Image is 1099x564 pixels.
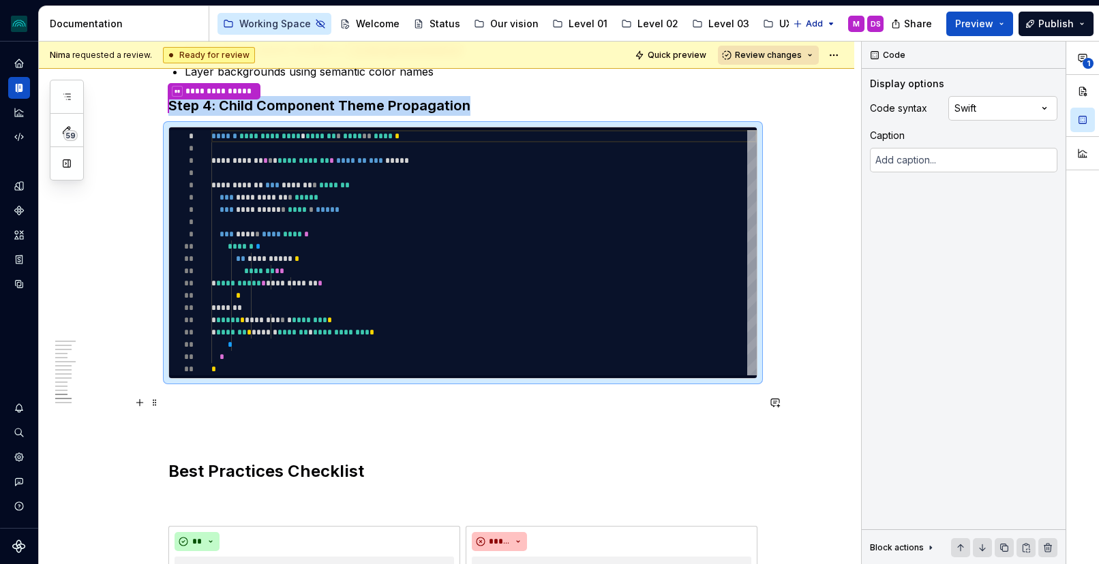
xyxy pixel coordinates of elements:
button: Review changes [718,46,819,65]
a: Design tokens [8,175,30,197]
a: UX patterns [757,13,841,35]
button: Publish [1019,12,1094,36]
span: 59 [63,130,78,141]
a: Data sources [8,273,30,295]
a: Analytics [8,101,30,123]
span: 1 [1083,58,1094,69]
svg: Supernova Logo [12,539,26,553]
a: Storybook stories [8,249,30,270]
div: M [853,18,860,29]
a: Assets [8,224,30,246]
div: Caption [870,129,905,142]
p: Layer backgrounds using semantic color names [185,63,757,80]
div: Block actions [870,538,936,557]
a: Level 02 [616,13,684,35]
a: Status [408,13,466,35]
h2: Best Practices Checklist [168,460,757,482]
button: Contact support [8,471,30,492]
div: Block actions [870,542,924,553]
div: Status [430,17,460,31]
button: Share [884,12,941,36]
div: DS [871,18,881,29]
a: Level 03 [687,13,755,35]
div: UX patterns [779,17,835,31]
span: Publish [1038,17,1074,31]
div: Code syntax [870,101,927,115]
div: Display options [870,77,944,91]
span: Share [904,17,932,31]
div: Page tree [217,10,786,37]
span: Nima [50,50,70,60]
div: Welcome [356,17,400,31]
button: Quick preview [631,46,712,65]
div: Level 02 [637,17,678,31]
a: Welcome [334,13,405,35]
a: Documentation [8,77,30,99]
a: Our vision [468,13,544,35]
div: Our vision [490,17,539,31]
button: Preview [946,12,1013,36]
a: Components [8,200,30,221]
span: requested a review. [50,50,152,61]
a: Code automation [8,126,30,148]
a: Level 01 [547,13,613,35]
div: Documentation [50,17,203,31]
div: Level 01 [569,17,607,31]
h3: Step 4: Child Component Theme Propagation [168,96,757,116]
div: Level 03 [708,17,749,31]
a: Settings [8,446,30,468]
span: Preview [955,17,993,31]
div: Ready for review [163,47,255,63]
span: Quick preview [648,50,706,61]
span: Add [806,18,823,29]
button: Search ⌘K [8,422,30,443]
a: Home [8,52,30,74]
button: Notifications [8,397,30,419]
div: Working Space [239,17,311,31]
button: Add [789,14,840,33]
a: Working Space [217,13,331,35]
img: 418c6d47-6da6-4103-8b13-b5999f8989a1.png [11,16,27,32]
span: Review changes [735,50,802,61]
